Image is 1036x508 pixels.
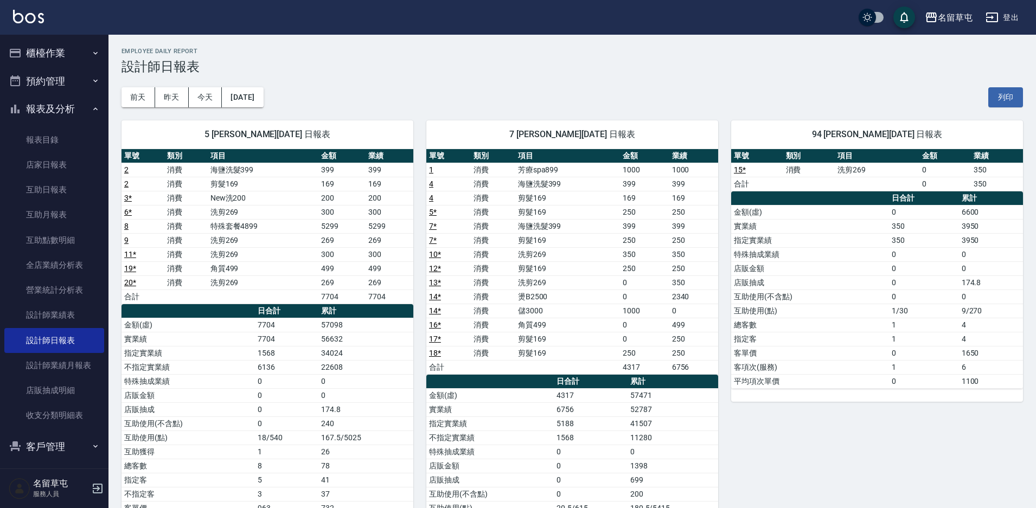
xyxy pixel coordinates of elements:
[731,332,889,346] td: 指定客
[731,247,889,261] td: 特殊抽成業績
[318,191,366,205] td: 200
[164,149,207,163] th: 類別
[124,179,129,188] a: 2
[889,191,958,205] th: 日合計
[155,87,189,107] button: 昨天
[889,318,958,332] td: 1
[208,163,318,177] td: 海鹽洗髮399
[164,233,207,247] td: 消費
[255,416,318,430] td: 0
[669,275,718,290] td: 350
[620,233,669,247] td: 250
[255,487,318,501] td: 3
[620,275,669,290] td: 0
[164,163,207,177] td: 消費
[318,445,413,459] td: 26
[318,205,366,219] td: 300
[669,290,718,304] td: 2340
[669,360,718,374] td: 6756
[4,127,104,152] a: 報表目錄
[620,219,669,233] td: 399
[4,403,104,428] a: 收支分類明細表
[318,149,366,163] th: 金額
[669,205,718,219] td: 250
[4,328,104,353] a: 設計師日報表
[121,87,155,107] button: 前天
[255,445,318,459] td: 1
[4,39,104,67] button: 櫃檯作業
[889,233,958,247] td: 350
[628,375,718,389] th: 累計
[255,430,318,445] td: 18/540
[889,205,958,219] td: 0
[620,346,669,360] td: 250
[318,290,366,304] td: 7704
[515,304,621,318] td: 儲3000
[515,318,621,332] td: 角質499
[731,177,783,191] td: 合計
[981,8,1023,28] button: 登出
[959,290,1023,304] td: 0
[515,261,621,275] td: 剪髮169
[366,177,413,191] td: 169
[515,233,621,247] td: 剪髮169
[731,304,889,318] td: 互助使用(點)
[620,261,669,275] td: 250
[4,202,104,227] a: 互助月報表
[893,7,915,28] button: save
[4,353,104,378] a: 設計師業績月報表
[255,304,318,318] th: 日合計
[889,290,958,304] td: 0
[731,290,889,304] td: 互助使用(不含點)
[366,247,413,261] td: 300
[121,360,255,374] td: 不指定實業績
[669,261,718,275] td: 250
[620,332,669,346] td: 0
[4,378,104,403] a: 店販抽成明細
[835,149,919,163] th: 項目
[164,205,207,219] td: 消費
[554,487,627,501] td: 0
[121,318,255,332] td: 金額(虛)
[988,87,1023,107] button: 列印
[620,304,669,318] td: 1000
[318,219,366,233] td: 5299
[255,473,318,487] td: 5
[620,205,669,219] td: 250
[121,388,255,402] td: 店販金額
[426,402,554,416] td: 實業績
[4,228,104,253] a: 互助點數明細
[318,346,413,360] td: 34024
[4,67,104,95] button: 預約管理
[959,332,1023,346] td: 4
[731,261,889,275] td: 店販金額
[554,402,627,416] td: 6756
[318,402,413,416] td: 174.8
[889,304,958,318] td: 1/30
[429,194,433,202] a: 4
[4,95,104,123] button: 報表及分析
[959,346,1023,360] td: 1650
[121,416,255,430] td: 互助使用(不含點)
[471,290,515,304] td: 消費
[208,177,318,191] td: 剪髮169
[919,149,971,163] th: 金額
[426,445,554,459] td: 特殊抽成業績
[515,191,621,205] td: 剪髮169
[426,149,471,163] th: 單號
[121,346,255,360] td: 指定實業績
[959,360,1023,374] td: 6
[208,247,318,261] td: 洗剪269
[919,163,971,177] td: 0
[515,290,621,304] td: 燙B2500
[318,261,366,275] td: 499
[429,165,433,174] a: 1
[889,332,958,346] td: 1
[255,346,318,360] td: 1568
[515,163,621,177] td: 芳療spa899
[121,59,1023,74] h3: 設計師日報表
[959,233,1023,247] td: 3950
[783,149,835,163] th: 類別
[889,346,958,360] td: 0
[471,149,515,163] th: 類別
